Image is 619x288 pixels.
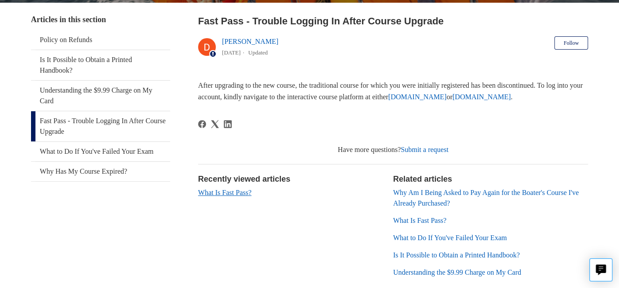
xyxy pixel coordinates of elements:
[198,82,583,101] span: After upgrading to the new course, the traditional course for which you were initially registered...
[198,144,588,155] div: Have more questions?
[31,162,170,181] a: Why Has My Course Expired?
[31,142,170,161] a: What to Do If You've Failed Your Exam
[393,217,446,224] a: What Is Fast Pass?
[248,49,268,56] li: Updated
[388,93,447,101] a: [DOMAIN_NAME]
[224,120,232,128] a: LinkedIn
[224,120,232,128] svg: Share this page on LinkedIn
[31,30,170,50] a: Policy on Refunds
[393,251,520,259] a: Is It Possible to Obtain a Printed Handbook?
[31,15,106,24] span: Articles in this section
[198,120,206,128] svg: Share this page on Facebook
[31,111,170,141] a: Fast Pass - Trouble Logging In After Course Upgrade
[589,258,612,281] button: Live chat
[401,146,448,153] a: Submit a request
[198,120,206,128] a: Facebook
[222,49,241,56] time: 03/01/2024, 15:18
[31,50,170,80] a: Is It Possible to Obtain a Printed Handbook?
[554,36,588,50] button: Follow Article
[222,38,278,45] a: [PERSON_NAME]
[31,81,170,111] a: Understanding the $9.99 Charge on My Card
[393,234,507,241] a: What to Do If You've Failed Your Exam
[393,173,588,185] h2: Related articles
[452,93,511,101] a: [DOMAIN_NAME]
[393,189,579,207] a: Why Am I Being Asked to Pay Again for the Boater's Course I've Already Purchased?
[211,120,219,128] svg: Share this page on X Corp
[198,14,588,28] h2: Fast Pass - Trouble Logging In After Course Upgrade
[211,120,219,128] a: X Corp
[198,173,384,185] h2: Recently viewed articles
[393,269,521,276] a: Understanding the $9.99 Charge on My Card
[198,189,251,196] a: What Is Fast Pass?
